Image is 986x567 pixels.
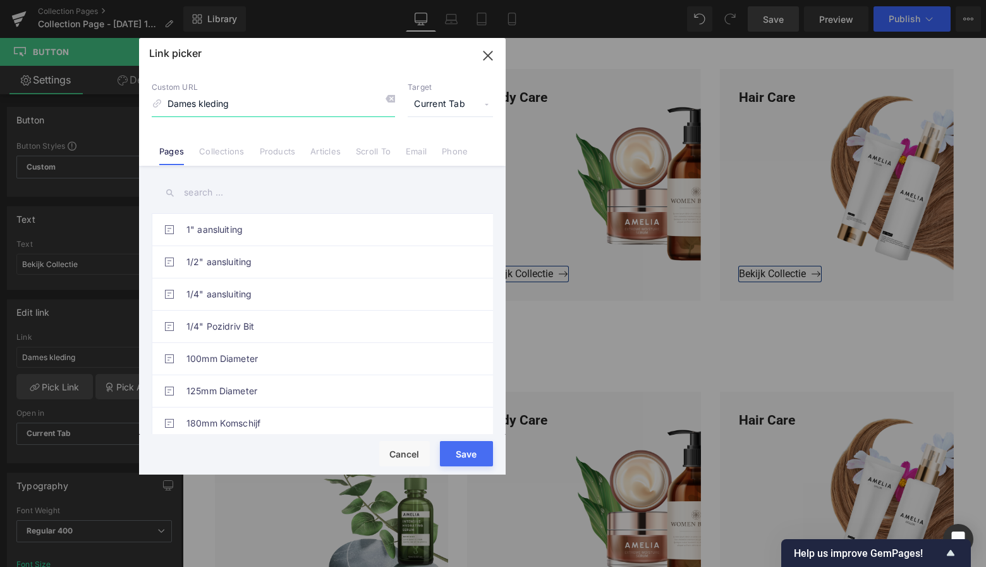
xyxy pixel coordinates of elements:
[51,228,133,244] a: Bekijk Collectie
[556,230,638,242] span: Bekijk Collectie
[379,441,430,466] button: Cancel
[408,92,493,116] span: Current Tab
[303,228,386,244] a: Bekijk Collectie
[186,311,465,342] a: 1/4" Pozidriv Bit
[537,373,771,552] div: Hair Care
[186,278,465,310] a: 1/4" aansluiting
[186,408,465,439] a: 180mm Komschijf
[440,441,493,466] button: Save
[442,146,468,165] a: Phone
[794,547,943,559] span: Help us improve GemPages!
[537,50,771,229] div: Hair Care
[51,230,133,242] span: Bekijk Collectie
[152,178,493,207] input: search ...
[186,343,465,375] a: 100mm Diameter
[310,146,341,165] a: Articles
[32,50,266,229] div: Skincare
[152,92,395,116] input: https://gempages.net
[408,82,493,92] p: Target
[152,82,395,92] p: Custom URL
[284,50,518,229] div: Body Care
[159,146,184,165] a: Pages
[303,230,386,242] span: Bekijk Collectie
[794,545,958,561] button: Show survey - Help us improve GemPages!
[406,146,427,165] a: Email
[186,375,465,407] a: 125mm Diameter
[32,373,266,552] div: Skincare
[556,228,638,244] a: Bekijk Collectie
[149,47,202,59] p: Link picker
[186,246,465,278] a: 1/2" aansluiting
[356,146,391,165] a: Scroll To
[186,214,465,246] a: 1" aansluiting
[943,524,973,554] div: Open Intercom Messenger
[284,373,518,552] div: Body Care
[199,146,244,165] a: Collections
[260,146,296,165] a: Products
